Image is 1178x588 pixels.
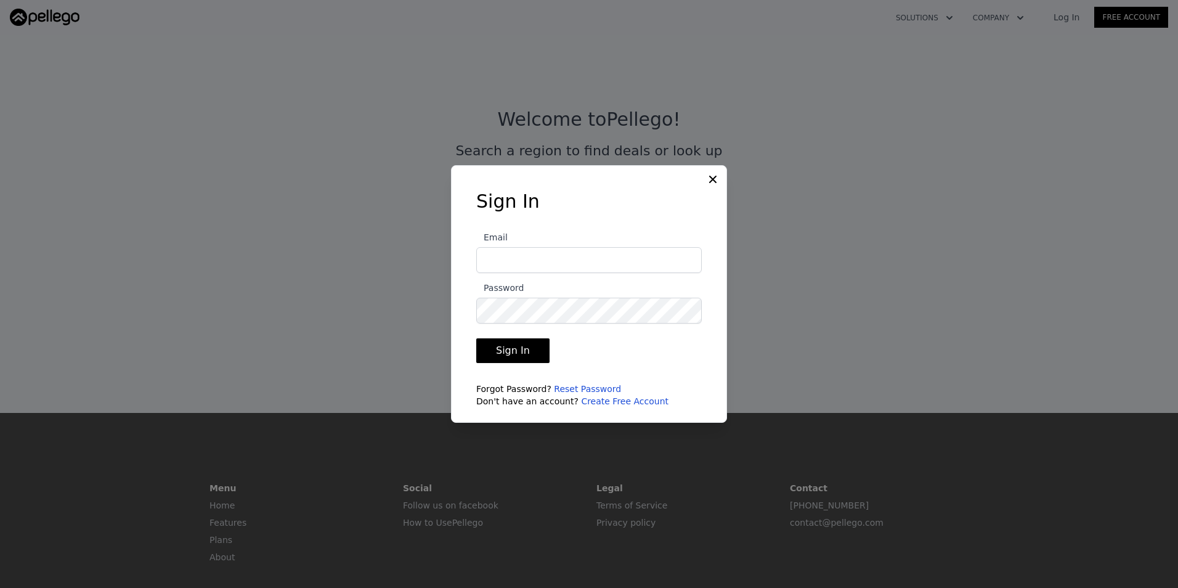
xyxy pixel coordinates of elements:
[476,247,702,273] input: Email
[554,384,621,394] a: Reset Password
[476,383,702,407] div: Forgot Password? Don't have an account?
[476,283,524,293] span: Password
[476,190,702,213] h3: Sign In
[476,298,702,324] input: Password
[476,338,550,363] button: Sign In
[476,232,508,242] span: Email
[581,396,668,406] a: Create Free Account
